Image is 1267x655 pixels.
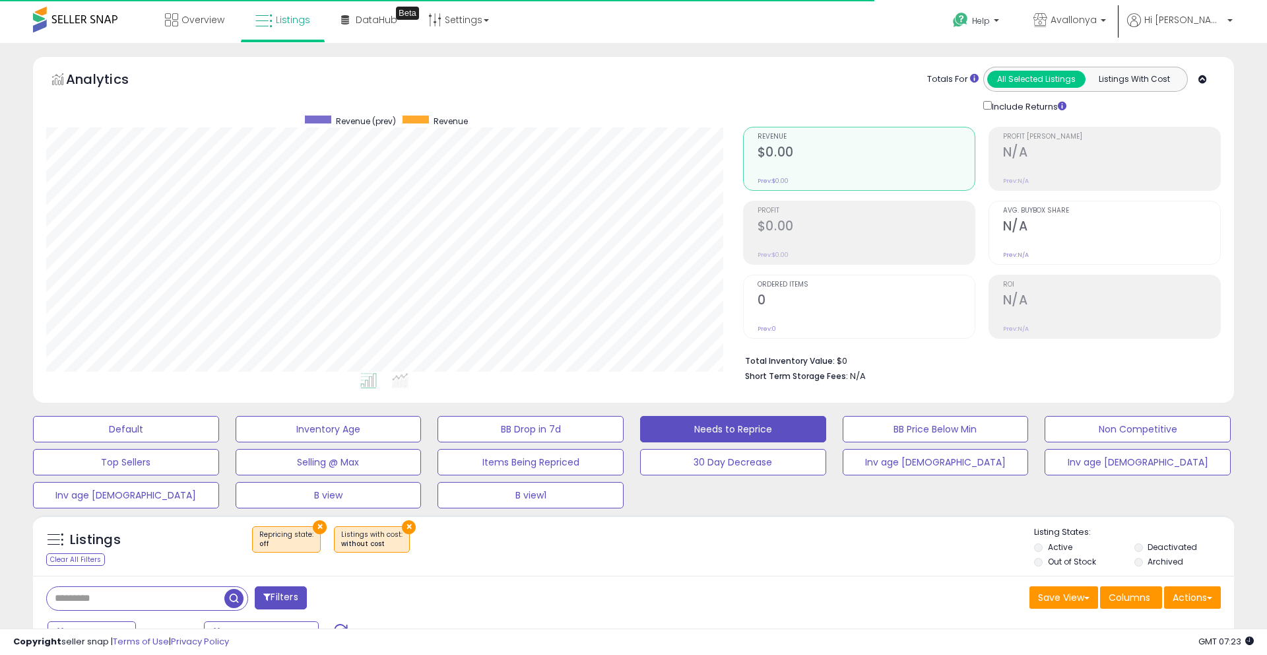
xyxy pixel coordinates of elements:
[1100,586,1162,609] button: Columns
[236,482,422,508] button: B view
[33,482,219,508] button: Inv age [DEMOGRAPHIC_DATA]
[67,626,119,639] span: Last 7 Days
[1085,71,1183,88] button: Listings With Cost
[1029,586,1098,609] button: Save View
[1048,556,1096,567] label: Out of Stock
[13,635,61,648] strong: Copyright
[758,177,789,185] small: Prev: $0.00
[1127,13,1233,43] a: Hi [PERSON_NAME]
[434,116,468,127] span: Revenue
[843,416,1029,442] button: BB Price Below Min
[113,635,169,648] a: Terms of Use
[276,13,310,26] span: Listings
[952,12,969,28] i: Get Help
[1148,541,1197,553] label: Deactivated
[745,352,1211,368] li: $0
[1051,13,1097,26] span: Avallonya
[171,635,229,648] a: Privacy Policy
[972,15,990,26] span: Help
[181,13,224,26] span: Overview
[70,531,121,549] h5: Listings
[259,530,313,549] span: Repricing state :
[438,449,624,475] button: Items Being Repriced
[1034,526,1233,539] p: Listing States:
[758,281,975,289] span: Ordered Items
[758,251,789,259] small: Prev: $0.00
[843,449,1029,475] button: Inv age [DEMOGRAPHIC_DATA]
[313,520,327,534] button: ×
[13,636,229,648] div: seller snap | |
[758,145,975,162] h2: $0.00
[236,416,422,442] button: Inventory Age
[1003,251,1029,259] small: Prev: N/A
[987,71,1086,88] button: All Selected Listings
[640,449,826,475] button: 30 Day Decrease
[138,627,199,640] span: Compared to:
[224,626,302,639] span: Sep-03 - Sep-09
[1109,591,1150,604] span: Columns
[336,116,396,127] span: Revenue (prev)
[758,219,975,236] h2: $0.00
[758,133,975,141] span: Revenue
[48,621,136,644] button: Last 7 Days
[745,355,835,366] b: Total Inventory Value:
[356,13,397,26] span: DataHub
[341,539,403,549] div: without cost
[758,207,975,215] span: Profit
[1003,207,1220,215] span: Avg. Buybox Share
[46,553,105,566] div: Clear All Filters
[1003,219,1220,236] h2: N/A
[396,7,419,20] div: Tooltip anchor
[1003,281,1220,289] span: ROI
[973,98,1082,114] div: Include Returns
[259,539,313,549] div: off
[850,370,866,382] span: N/A
[1045,449,1231,475] button: Inv age [DEMOGRAPHIC_DATA]
[1148,556,1183,567] label: Archived
[438,416,624,442] button: BB Drop in 7d
[438,482,624,508] button: B view1
[236,449,422,475] button: Selling @ Max
[1048,541,1072,553] label: Active
[1144,13,1223,26] span: Hi [PERSON_NAME]
[1003,133,1220,141] span: Profit [PERSON_NAME]
[1003,325,1029,333] small: Prev: N/A
[758,293,975,310] h2: 0
[33,416,219,442] button: Default
[745,370,848,382] b: Short Term Storage Fees:
[640,416,826,442] button: Needs to Reprice
[758,325,776,333] small: Prev: 0
[1045,416,1231,442] button: Non Competitive
[255,586,306,609] button: Filters
[402,520,416,534] button: ×
[1164,586,1221,609] button: Actions
[66,70,154,92] h5: Analytics
[1198,635,1254,648] span: 2025-09-18 07:23 GMT
[204,621,319,644] button: Sep-03 - Sep-09
[1003,293,1220,310] h2: N/A
[1003,177,1029,185] small: Prev: N/A
[1003,145,1220,162] h2: N/A
[942,2,1012,43] a: Help
[341,530,403,549] span: Listings with cost :
[33,449,219,475] button: Top Sellers
[927,73,979,86] div: Totals For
